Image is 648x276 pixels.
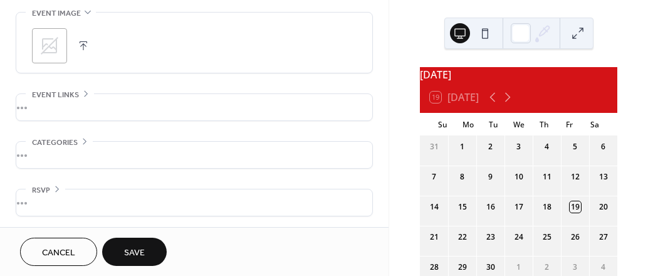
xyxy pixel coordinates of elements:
[32,184,50,197] span: RSVP
[429,231,440,243] div: 21
[541,171,553,183] div: 11
[598,262,609,273] div: 4
[429,262,440,273] div: 28
[598,171,609,183] div: 13
[20,238,97,266] button: Cancel
[32,7,81,20] span: Event image
[513,141,525,152] div: 3
[582,113,607,135] div: Sa
[541,262,553,273] div: 2
[16,94,372,120] div: •••
[531,113,557,135] div: Th
[485,201,496,213] div: 16
[570,171,581,183] div: 12
[513,201,525,213] div: 17
[32,28,67,63] div: ;
[481,113,506,135] div: Tu
[457,262,468,273] div: 29
[485,231,496,243] div: 23
[429,141,440,152] div: 31
[456,113,481,135] div: Mo
[485,141,496,152] div: 2
[42,247,75,260] span: Cancel
[570,141,581,152] div: 5
[457,171,468,183] div: 8
[513,262,525,273] div: 1
[557,113,582,135] div: Fr
[16,189,372,216] div: •••
[541,201,553,213] div: 18
[513,231,525,243] div: 24
[598,141,609,152] div: 6
[429,171,440,183] div: 7
[102,238,167,266] button: Save
[16,142,372,168] div: •••
[485,262,496,273] div: 30
[598,201,609,213] div: 20
[457,141,468,152] div: 1
[570,262,581,273] div: 3
[457,201,468,213] div: 15
[541,231,553,243] div: 25
[513,171,525,183] div: 10
[457,231,468,243] div: 22
[420,67,617,82] div: [DATE]
[429,201,440,213] div: 14
[485,171,496,183] div: 9
[570,201,581,213] div: 19
[570,231,581,243] div: 26
[506,113,531,135] div: We
[32,136,78,149] span: Categories
[32,88,79,102] span: Event links
[541,141,553,152] div: 4
[430,113,455,135] div: Su
[598,231,609,243] div: 27
[124,247,145,260] span: Save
